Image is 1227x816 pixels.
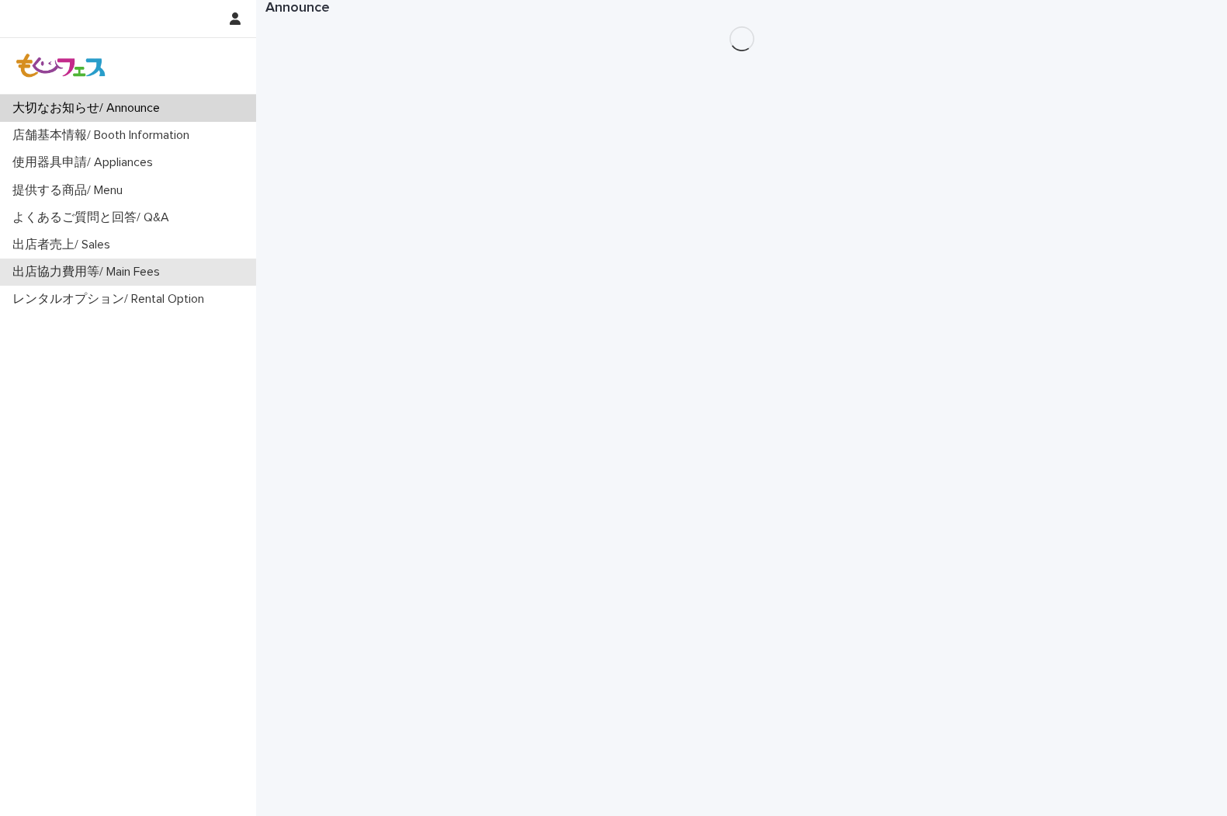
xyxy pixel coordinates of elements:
p: 店舗基本情報/ Booth Information [6,128,202,143]
p: 出店協力費用等/ Main Fees [6,265,172,280]
p: 使用器具申請/ Appliances [6,155,165,170]
p: 提供する商品/ Menu [6,183,135,198]
p: 大切なお知らせ/ Announce [6,101,172,116]
p: 出店者売上/ Sales [6,238,123,252]
img: Z8gcrWHQVC4NX3Wf4olx [12,50,110,82]
p: よくあるご質問と回答/ Q&A [6,210,182,225]
p: レンタルオプション/ Rental Option [6,292,217,307]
